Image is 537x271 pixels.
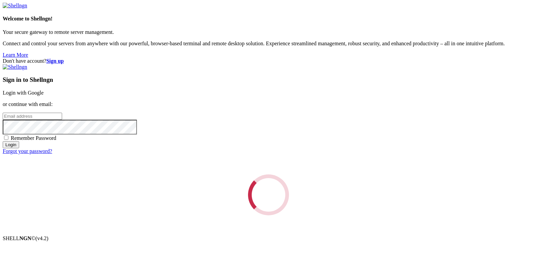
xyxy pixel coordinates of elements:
[3,76,534,84] h3: Sign in to Shellngn
[3,235,48,241] span: SHELL ©
[46,58,64,64] a: Sign up
[11,135,56,141] span: Remember Password
[4,135,8,140] input: Remember Password
[3,58,534,64] div: Don't have account?
[3,101,534,107] p: or continue with email:
[3,41,534,47] p: Connect and control your servers from anywhere with our powerful, browser-based terminal and remo...
[3,64,27,70] img: Shellngn
[3,90,44,96] a: Login with Google
[3,141,19,148] input: Login
[3,148,52,154] a: Forgot your password?
[243,169,294,220] div: Loading...
[3,52,28,58] a: Learn More
[3,16,534,22] h4: Welcome to Shellngn!
[36,235,49,241] span: 4.2.0
[3,29,534,35] p: Your secure gateway to remote server management.
[19,235,32,241] b: NGN
[3,3,27,9] img: Shellngn
[3,113,62,120] input: Email address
